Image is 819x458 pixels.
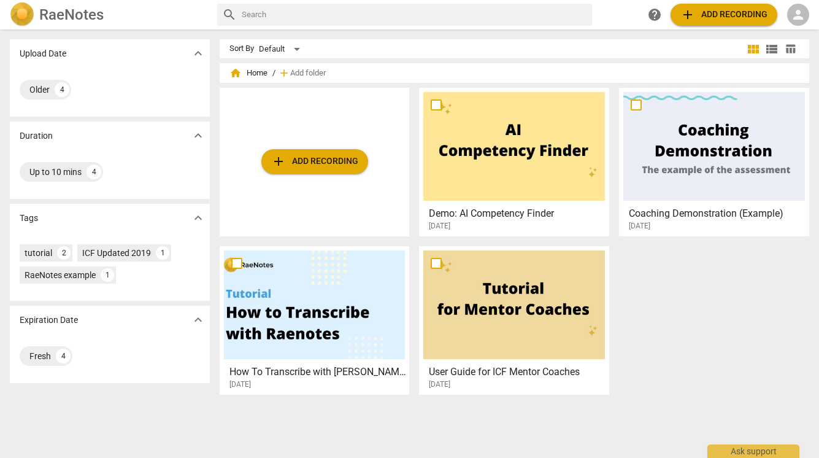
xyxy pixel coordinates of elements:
span: expand_more [191,128,206,143]
span: person [791,7,806,22]
span: add [271,154,286,169]
span: table_chart [785,43,796,55]
span: [DATE] [229,379,251,390]
a: Coaching Demonstration (Example)[DATE] [623,92,805,231]
button: List view [763,40,781,58]
p: Duration [20,130,53,142]
span: add [680,7,695,22]
div: tutorial [25,247,52,259]
div: 4 [55,82,69,97]
p: Expiration Date [20,314,78,327]
div: ICF Updated 2019 [82,247,151,259]
button: Tile view [744,40,763,58]
div: Default [259,39,304,59]
span: search [222,7,237,22]
button: Show more [189,126,207,145]
h3: Demo: AI Competency Finder [429,206,606,221]
button: Table view [781,40,799,58]
p: Tags [20,212,38,225]
a: Help [644,4,666,26]
span: expand_more [191,211,206,225]
a: LogoRaeNotes [10,2,207,27]
h3: User Guide for ICF Mentor Coaches [429,365,606,379]
div: 2 [57,246,71,260]
span: Add recording [271,154,358,169]
span: add [278,67,290,79]
a: Demo: AI Competency Finder[DATE] [423,92,605,231]
span: Add recording [680,7,767,22]
img: Logo [10,2,34,27]
div: 1 [156,246,169,260]
span: [DATE] [429,221,450,231]
span: view_module [746,42,761,56]
button: Show more [189,209,207,227]
a: How To Transcribe with [PERSON_NAME][DATE] [224,250,406,389]
button: Upload [261,149,368,174]
span: expand_more [191,46,206,61]
button: Show more [189,44,207,63]
button: Upload [671,4,777,26]
div: 4 [87,165,101,179]
h2: RaeNotes [39,6,104,23]
div: RaeNotes example [25,269,96,281]
span: / [272,69,275,78]
span: Add folder [290,69,326,78]
button: Show more [189,311,207,329]
div: Up to 10 mins [29,166,82,178]
span: [DATE] [629,221,650,231]
span: expand_more [191,312,206,327]
div: Fresh [29,350,51,362]
span: help [647,7,662,22]
div: Sort By [229,44,254,53]
input: Search [242,5,587,25]
div: 1 [101,268,114,282]
div: Older [29,83,50,96]
span: view_list [764,42,779,56]
div: 4 [56,349,71,363]
h3: Coaching Demonstration (Example) [629,206,806,221]
a: User Guide for ICF Mentor Coaches[DATE] [423,250,605,389]
h3: How To Transcribe with RaeNotes [229,365,407,379]
span: home [229,67,242,79]
span: Home [229,67,267,79]
p: Upload Date [20,47,66,60]
span: [DATE] [429,379,450,390]
div: Ask support [707,444,799,458]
